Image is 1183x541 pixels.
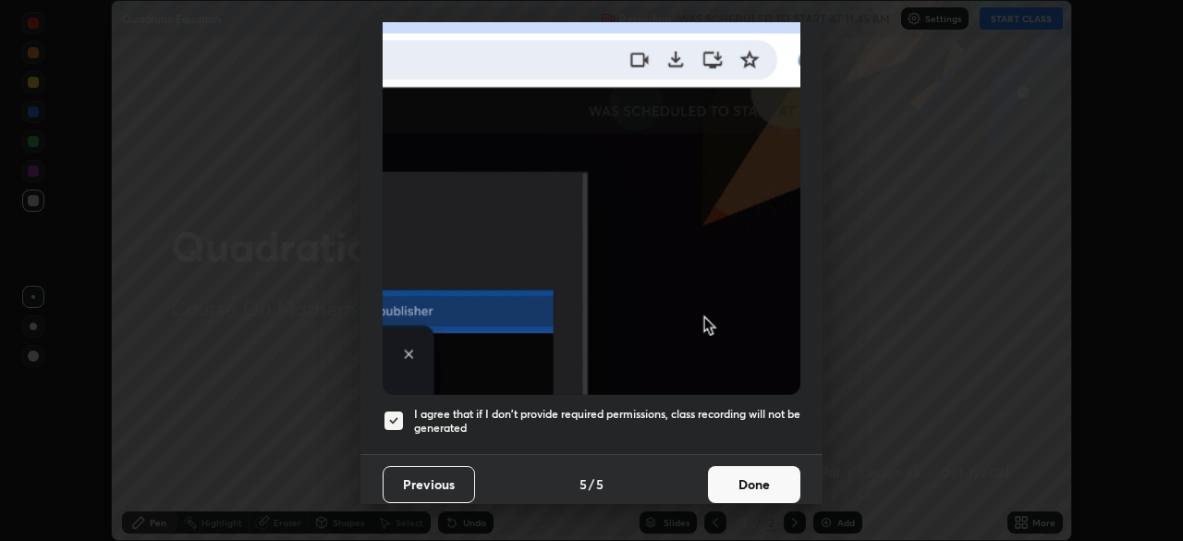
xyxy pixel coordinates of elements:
[414,407,800,436] h5: I agree that if I don't provide required permissions, class recording will not be generated
[383,466,475,503] button: Previous
[596,474,604,494] h4: 5
[708,466,800,503] button: Done
[589,474,594,494] h4: /
[579,474,587,494] h4: 5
